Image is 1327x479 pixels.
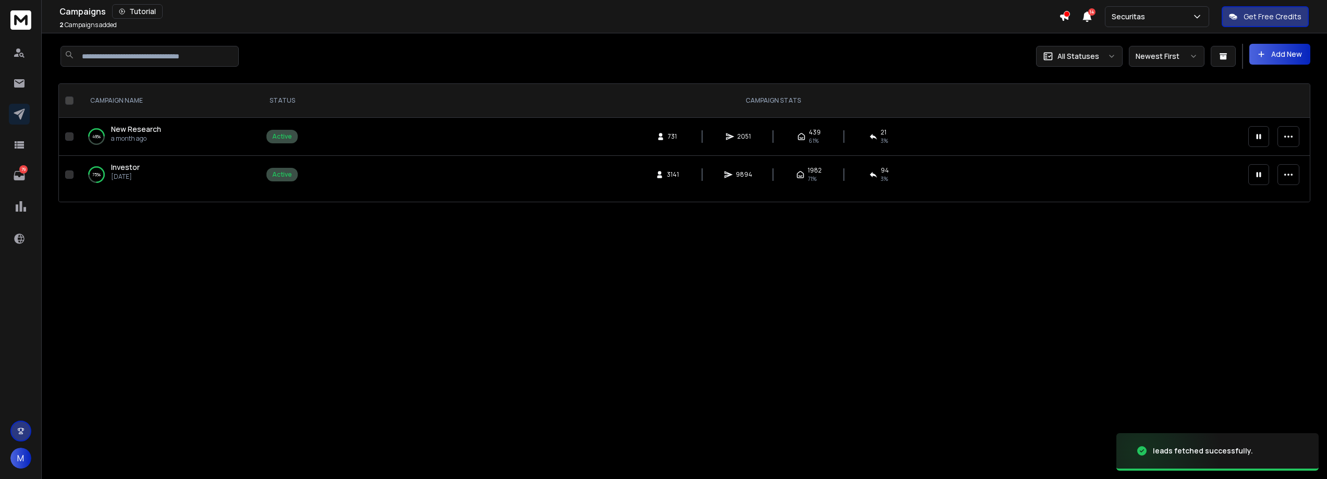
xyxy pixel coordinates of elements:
p: Get Free Credits [1244,11,1301,22]
div: leads fetched successfully. [1153,446,1253,456]
span: 3 % [881,175,888,183]
p: 79 [19,165,28,174]
span: 14 [1088,8,1095,16]
p: [DATE] [111,173,140,181]
div: Campaigns [59,4,1059,19]
th: STATUS [260,84,304,118]
p: Campaigns added [59,21,117,29]
p: 49 % [92,131,101,142]
p: All Statuses [1057,51,1099,62]
span: 2051 [737,132,751,141]
p: a month ago [111,134,161,143]
span: 3 % [881,137,888,145]
span: 21 [881,128,886,137]
div: Active [272,170,292,179]
span: Investor [111,162,140,172]
span: 731 [668,132,678,141]
a: Investor [111,162,140,173]
span: 9894 [736,170,752,179]
p: Securitas [1112,11,1149,22]
button: M [10,448,31,469]
td: 75%Investor[DATE] [78,156,260,194]
a: New Research [111,124,161,134]
span: 1982 [808,166,822,175]
th: CAMPAIGN NAME [78,84,260,118]
span: 94 [881,166,889,175]
button: Add New [1249,44,1310,65]
td: 49%New Researcha month ago [78,118,260,156]
p: 75 % [92,169,101,180]
span: 71 % [808,175,817,183]
span: 61 % [809,137,819,145]
button: Newest First [1129,46,1204,67]
span: 439 [809,128,821,137]
a: 79 [9,165,30,186]
span: 2 [59,20,64,29]
th: CAMPAIGN STATS [304,84,1242,118]
div: Active [272,132,292,141]
button: Get Free Credits [1222,6,1309,27]
button: Tutorial [112,4,163,19]
span: 3141 [667,170,679,179]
